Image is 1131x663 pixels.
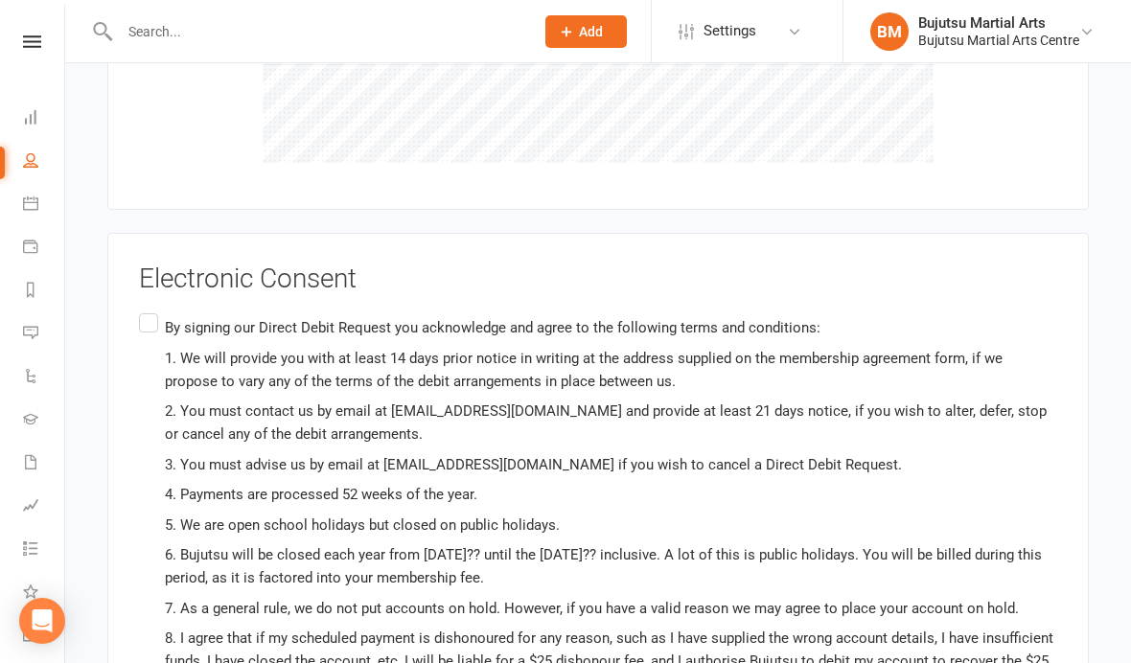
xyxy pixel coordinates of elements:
[704,10,756,53] span: Settings
[23,486,66,529] a: Assessments
[165,597,1057,620] p: 7. As a general rule, we do not put accounts on hold. However, if you have a valid reason we may ...
[165,453,1057,476] p: 3. You must advise us by email at [EMAIL_ADDRESS][DOMAIN_NAME] if you wish to cancel a Direct Deb...
[23,572,66,615] a: What's New
[165,347,1057,393] p: 1. We will provide you with at least 14 days prior notice in writing at the address supplied on t...
[165,316,1057,339] p: By signing our Direct Debit Request you acknowledge and agree to the following terms and conditions:
[23,184,66,227] a: Calendar
[23,141,66,184] a: People
[23,227,66,270] a: Payments
[918,32,1079,49] div: Bujutsu Martial Arts Centre
[19,598,65,644] div: Open Intercom Messenger
[165,483,1057,506] p: 4. Payments are processed 52 weeks of the year.
[114,18,520,45] input: Search...
[165,543,1057,589] p: 6. Bujutsu will be closed each year from [DATE]?? until the [DATE]?? inclusive. A lot of this is ...
[918,14,1079,32] div: Bujutsu Martial Arts
[545,15,627,48] button: Add
[870,12,909,51] div: BM
[23,270,66,313] a: Reports
[579,24,603,39] span: Add
[165,514,1057,537] p: 5. We are open school holidays but closed on public holidays.
[139,264,1057,294] h3: Electronic Consent
[165,400,1057,446] p: 2. You must contact us by email at [EMAIL_ADDRESS][DOMAIN_NAME] and provide at least 21 days noti...
[23,98,66,141] a: Dashboard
